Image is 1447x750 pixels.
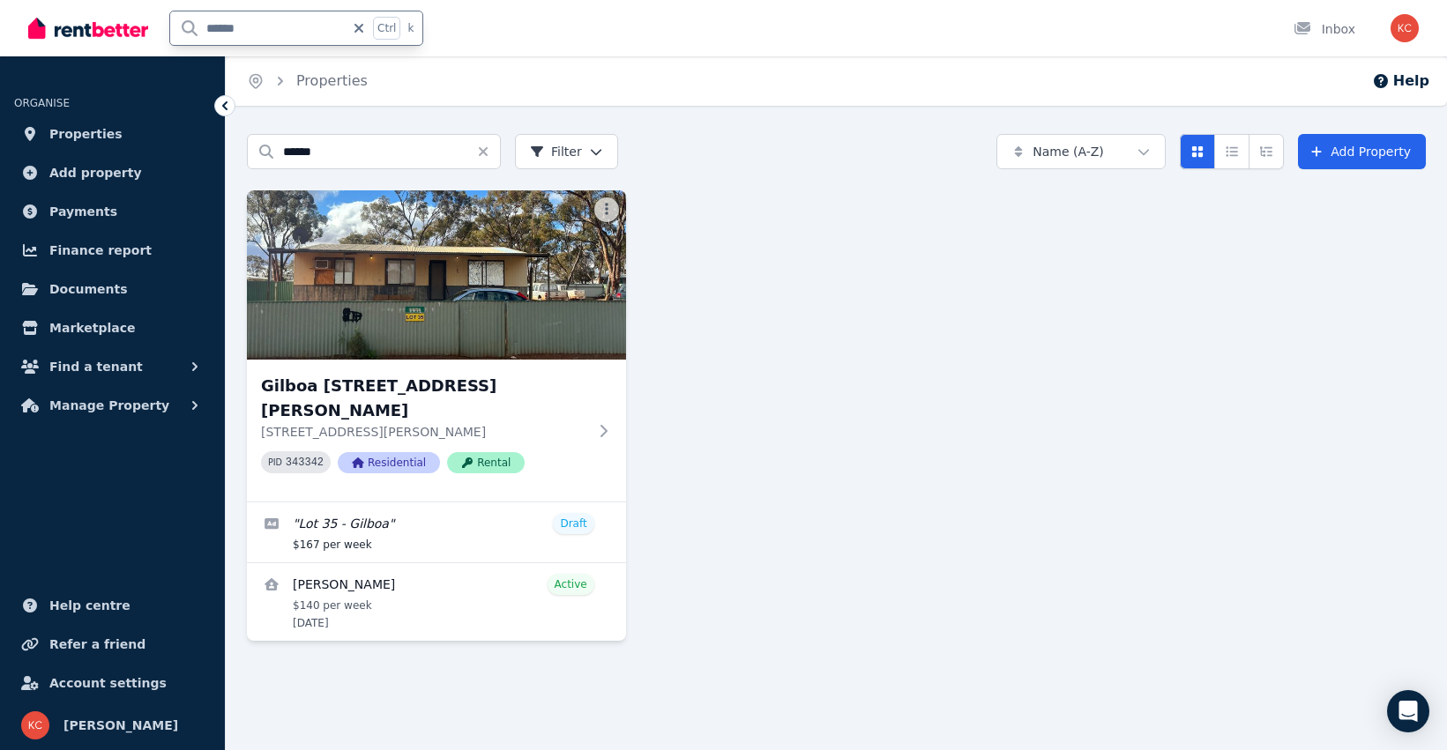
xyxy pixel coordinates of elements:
[247,502,626,562] a: Edit listing: Lot 35 - Gilboa
[14,233,211,268] a: Finance report
[261,374,587,423] h3: Gilboa [STREET_ADDRESS][PERSON_NAME]
[594,197,619,222] button: More options
[530,143,582,160] span: Filter
[226,56,389,106] nav: Breadcrumb
[1180,134,1284,169] div: View options
[14,116,211,152] a: Properties
[49,123,123,145] span: Properties
[515,134,618,169] button: Filter
[49,595,131,616] span: Help centre
[476,134,501,169] button: Clear search
[1298,134,1426,169] a: Add Property
[49,162,142,183] span: Add property
[247,563,626,641] a: View details for Patrick Tressidder
[1214,134,1249,169] button: Compact list view
[1033,143,1104,160] span: Name (A-Z)
[1372,71,1429,92] button: Help
[247,190,626,360] img: Gilboa Lot 35/1 Sharpe Drive, Mount Burges
[14,388,211,423] button: Manage Property
[296,72,368,89] a: Properties
[49,672,167,694] span: Account settings
[1180,134,1215,169] button: Card view
[14,194,211,229] a: Payments
[49,356,143,377] span: Find a tenant
[261,423,587,441] p: [STREET_ADDRESS][PERSON_NAME]
[49,201,117,222] span: Payments
[407,21,414,35] span: k
[996,134,1166,169] button: Name (A-Z)
[447,452,525,473] span: Rental
[14,627,211,662] a: Refer a friend
[14,271,211,307] a: Documents
[49,395,169,416] span: Manage Property
[21,711,49,739] img: Krystal Carew
[247,190,626,501] a: Gilboa Lot 35/1 Sharpe Drive, Mount BurgesGilboa [STREET_ADDRESS][PERSON_NAME][STREET_ADDRESS][PE...
[1391,14,1419,42] img: Krystal Carew
[14,310,211,345] a: Marketplace
[373,17,400,40] span: Ctrl
[49,317,135,338] span: Marketplace
[1294,20,1355,38] div: Inbox
[268,457,282,467] small: PID
[286,457,324,469] code: 343342
[338,452,440,473] span: Residential
[1387,690,1429,732] div: Open Intercom Messenger
[14,665,211,701] a: Account settings
[14,588,211,623] a: Help centre
[49,278,128,300] span: Documents
[49,240,152,261] span: Finance report
[1249,134,1284,169] button: Expanded list view
[28,15,148,41] img: RentBetter
[49,634,145,655] span: Refer a friend
[63,715,178,736] span: [PERSON_NAME]
[14,155,211,190] a: Add property
[14,97,70,109] span: ORGANISE
[14,349,211,384] button: Find a tenant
